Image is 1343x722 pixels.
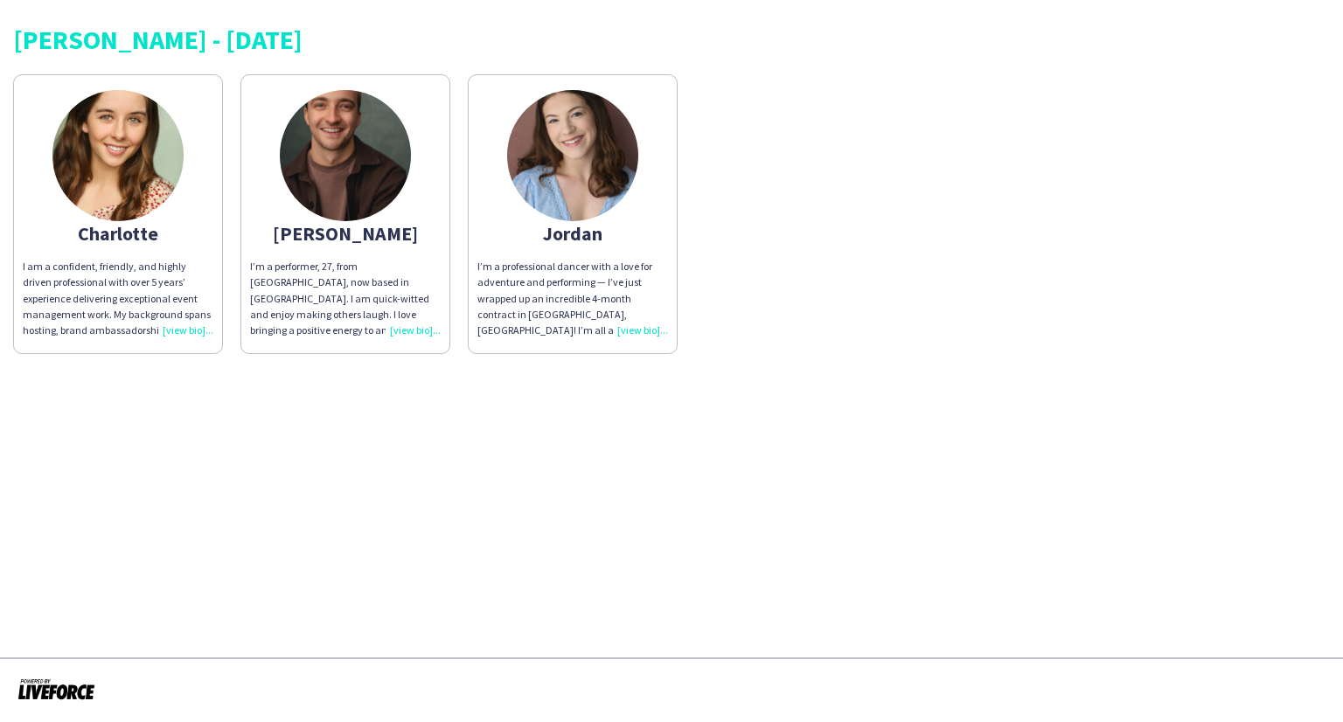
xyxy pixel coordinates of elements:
div: [PERSON_NAME] [250,226,441,241]
div: Jordan [477,226,668,241]
p: I’m a professional dancer with a love for adventure and performing — I’ve just wrapped up an incr... [477,259,668,338]
img: thumb-61846364a4b55.jpeg [52,90,184,221]
div: Charlotte [23,226,213,241]
img: thumb-680911477c548.jpeg [280,90,411,221]
p: I am a confident, friendly, and highly driven professional with over 5 years’ experience deliveri... [23,259,213,338]
div: [PERSON_NAME] - [DATE] [13,26,1330,52]
span: I’m a performer, 27, from [GEOGRAPHIC_DATA], now based in [GEOGRAPHIC_DATA]. I am quick-witted an... [250,260,438,416]
img: thumb-6837a53ce0d97.jpeg [507,90,638,221]
img: Powered by Liveforce [17,677,95,701]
